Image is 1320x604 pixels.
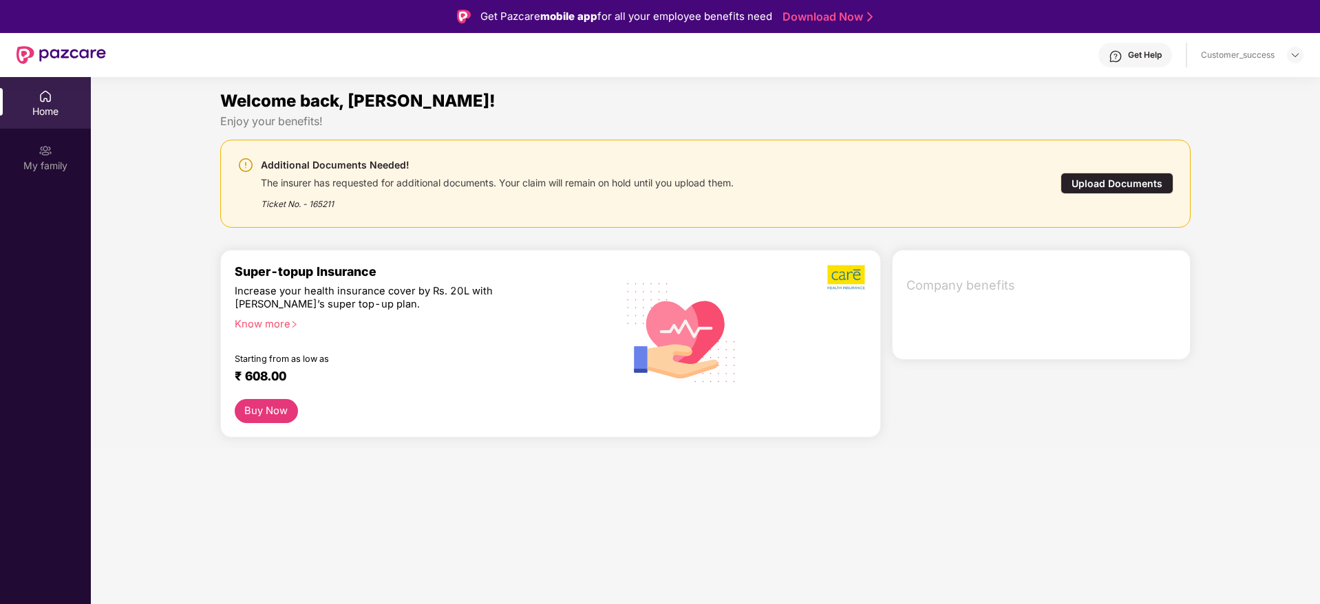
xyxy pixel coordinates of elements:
img: svg+xml;base64,PHN2ZyBpZD0iSGVscC0zMngzMiIgeG1sbnM9Imh0dHA6Ly93d3cudzMub3JnLzIwMDAvc3ZnIiB3aWR0aD... [1109,50,1122,63]
div: Get Pazcare for all your employee benefits need [480,8,772,25]
img: New Pazcare Logo [17,46,106,64]
div: Additional Documents Needed! [261,157,734,173]
div: Starting from as low as [235,354,545,363]
img: svg+xml;base64,PHN2ZyB3aWR0aD0iMjAiIGhlaWdodD0iMjAiIHZpZXdCb3g9IjAgMCAyMCAyMCIgZmlsbD0ibm9uZSIgeG... [39,144,52,158]
strong: mobile app [540,10,597,23]
img: b5dec4f62d2307b9de63beb79f102df3.png [827,264,866,290]
div: Company benefits [898,268,1191,303]
span: Company benefits [906,276,1180,295]
img: svg+xml;base64,PHN2ZyBpZD0iV2FybmluZ18tXzI0eDI0IiBkYXRhLW5hbWU9Ildhcm5pbmcgLSAyNHgyNCIgeG1sbnM9Im... [237,157,254,173]
span: Welcome back, [PERSON_NAME]! [220,91,496,111]
img: Logo [457,10,471,23]
span: right [290,321,298,328]
img: svg+xml;base64,PHN2ZyB4bWxucz0iaHR0cDovL3d3dy53My5vcmcvMjAwMC9zdmciIHhtbG5zOnhsaW5rPSJodHRwOi8vd3... [616,265,747,398]
div: Know more [235,318,595,327]
div: ₹ 608.00 [235,369,590,385]
div: Ticket No. - 165211 [261,189,734,211]
div: Increase your health insurance cover by Rs. 20L with [PERSON_NAME]’s super top-up plan. [235,285,544,312]
img: svg+xml;base64,PHN2ZyBpZD0iSG9tZSIgeG1sbnM9Imh0dHA6Ly93d3cudzMub3JnLzIwMDAvc3ZnIiB3aWR0aD0iMjAiIG... [39,89,52,103]
div: Enjoy your benefits! [220,114,1191,129]
img: svg+xml;base64,PHN2ZyBpZD0iRHJvcGRvd24tMzJ4MzIiIHhtbG5zPSJodHRwOi8vd3d3LnczLm9yZy8yMDAwL3N2ZyIgd2... [1290,50,1301,61]
div: Get Help [1128,50,1162,61]
button: Buy Now [235,399,298,423]
a: Download Now [783,10,869,24]
img: Stroke [867,10,873,24]
div: Customer_success [1201,50,1275,61]
div: The insurer has requested for additional documents. Your claim will remain on hold until you uplo... [261,173,734,189]
div: Upload Documents [1061,173,1173,194]
div: Super-topup Insurance [235,264,604,279]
